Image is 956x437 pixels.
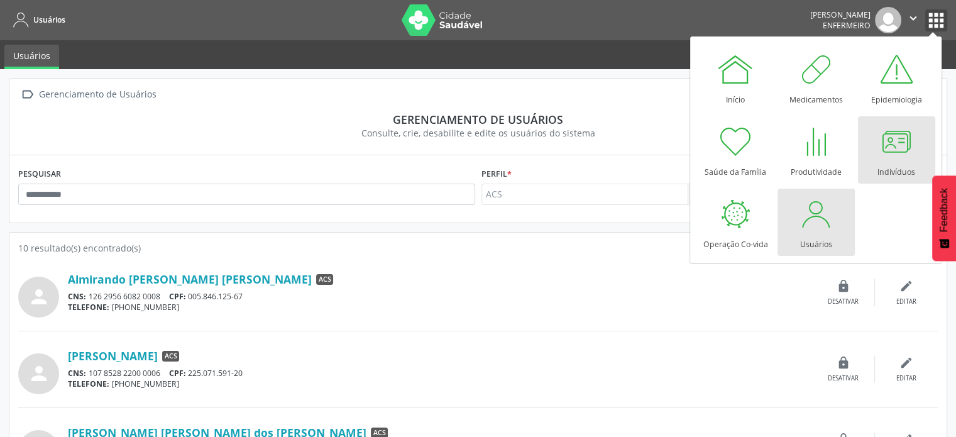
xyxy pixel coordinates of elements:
[828,374,859,383] div: Desativar
[828,297,859,306] div: Desativar
[68,291,812,302] div: 126 2956 6082 0008 005.846.125-67
[823,20,871,31] span: Enfermeiro
[777,116,855,184] a: Produtividade
[33,14,65,25] span: Usuários
[896,374,916,383] div: Editar
[837,279,850,293] i: lock
[697,44,774,111] a: Início
[938,188,950,232] span: Feedback
[18,86,158,104] a:  Gerenciamento de Usuários
[316,274,333,285] span: ACS
[68,379,812,389] div: [PHONE_NUMBER]
[9,9,65,30] a: Usuários
[36,86,158,104] div: Gerenciamento de Usuários
[697,189,774,256] a: Operação Co-vida
[697,116,774,184] a: Saúde da Família
[162,351,179,362] span: ACS
[27,126,929,140] div: Consulte, crie, desabilite e edite os usuários do sistema
[169,368,186,379] span: CPF:
[68,349,158,363] a: [PERSON_NAME]
[906,11,920,25] i: 
[810,9,871,20] div: [PERSON_NAME]
[481,164,512,184] label: Perfil
[901,7,925,33] button: 
[896,297,916,306] div: Editar
[27,113,929,126] div: Gerenciamento de usuários
[4,45,59,69] a: Usuários
[858,44,935,111] a: Epidemiologia
[68,368,812,379] div: 107 8528 2200 0006 225.071.591-20
[18,241,938,255] div: 10 resultado(s) encontrado(s)
[899,279,913,293] i: edit
[169,291,186,302] span: CPF:
[777,189,855,256] a: Usuários
[932,175,956,261] button: Feedback - Mostrar pesquisa
[858,116,935,184] a: Indivíduos
[28,362,50,385] i: person
[68,302,812,313] div: [PHONE_NUMBER]
[837,356,850,370] i: lock
[925,9,947,31] button: apps
[899,356,913,370] i: edit
[68,291,86,302] span: CNS:
[68,379,109,389] span: TELEFONE:
[18,164,61,184] label: PESQUISAR
[875,7,901,33] img: img
[777,44,855,111] a: Medicamentos
[28,285,50,308] i: person
[18,86,36,104] i: 
[68,302,109,313] span: TELEFONE:
[68,368,86,379] span: CNS:
[68,272,312,286] a: Almirando [PERSON_NAME] [PERSON_NAME]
